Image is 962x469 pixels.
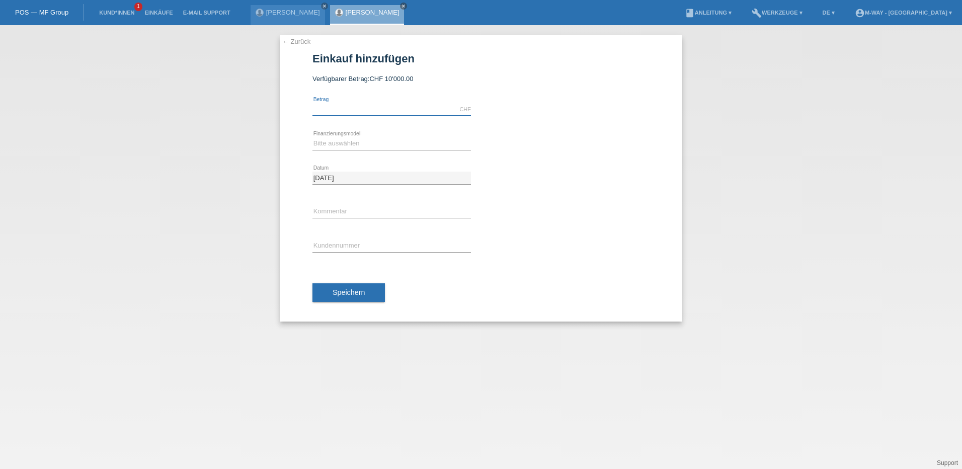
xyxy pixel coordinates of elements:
[322,4,327,9] i: close
[459,106,471,112] div: CHF
[139,10,178,16] a: Einkäufe
[346,9,399,16] a: [PERSON_NAME]
[850,10,957,16] a: account_circlem-way - [GEOGRAPHIC_DATA] ▾
[321,3,328,10] a: close
[685,8,695,18] i: book
[818,10,840,16] a: DE ▾
[15,9,68,16] a: POS — MF Group
[752,8,762,18] i: build
[178,10,235,16] a: E-Mail Support
[369,75,413,83] span: CHF 10'000.00
[266,9,320,16] a: [PERSON_NAME]
[282,38,310,45] a: ← Zurück
[312,52,650,65] h1: Einkauf hinzufügen
[747,10,808,16] a: buildWerkzeuge ▾
[94,10,139,16] a: Kund*innen
[312,283,385,302] button: Speichern
[134,3,142,11] span: 1
[400,3,407,10] a: close
[855,8,865,18] i: account_circle
[333,288,365,296] span: Speichern
[937,459,958,466] a: Support
[312,75,650,83] div: Verfügbarer Betrag:
[680,10,737,16] a: bookAnleitung ▾
[401,4,406,9] i: close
